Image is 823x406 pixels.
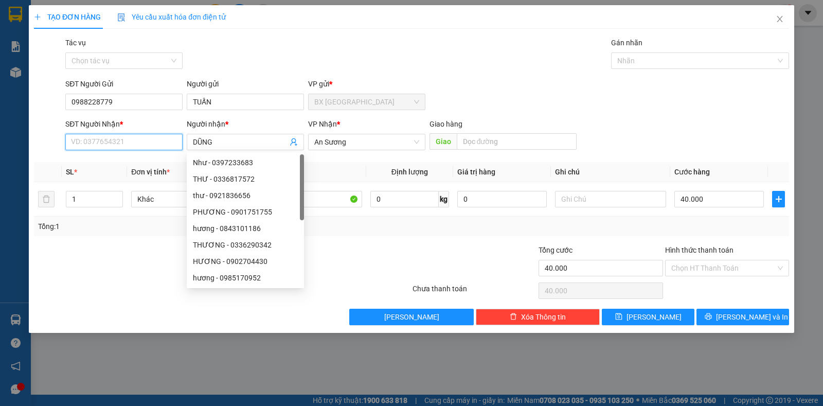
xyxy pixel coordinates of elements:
span: Xóa Thông tin [521,311,566,323]
div: HÀ [120,33,225,46]
span: [PERSON_NAME] [627,311,682,323]
span: Cước hàng [674,168,710,176]
div: thư - 0921836656 [193,190,298,201]
div: Như - 0397233683 [193,157,298,168]
span: Giao [430,133,457,150]
div: THƯ - 0336817572 [187,171,304,187]
div: SĐT Người Nhận [65,118,183,130]
span: Đơn vị tính [131,168,170,176]
button: save[PERSON_NAME] [602,309,694,325]
span: Gửi: [9,10,25,21]
button: Close [765,5,794,34]
span: CR : [8,67,24,78]
div: Tổng: 1 [38,221,318,232]
button: plus [772,191,785,207]
button: delete [38,191,55,207]
div: 40.000 [8,66,115,79]
div: Chưa thanh toán [411,283,538,301]
div: hương - 0985170952 [187,270,304,286]
div: PHƯƠNG - 0901751755 [187,204,304,220]
div: Người gửi [187,78,304,90]
button: deleteXóa Thông tin [476,309,600,325]
img: icon [117,13,126,22]
div: PHƯƠNG - 0901751755 [193,206,298,218]
div: 0362004794 [120,46,225,60]
span: SL [66,168,74,176]
div: THƯ - 0336817572 [193,173,298,185]
label: Tác vụ [65,39,86,47]
div: hương - 0985170952 [193,272,298,284]
span: BX Tân Châu [314,94,419,110]
div: BX [GEOGRAPHIC_DATA] [9,9,113,33]
div: VP gửi [308,78,425,90]
th: Ghi chú [551,162,670,182]
input: Ghi Chú [555,191,666,207]
input: 0 [457,191,547,207]
div: HÀ [9,33,113,46]
div: THƯƠNG - 0336290342 [187,237,304,253]
input: VD: Bàn, Ghế [251,191,362,207]
span: Tổng cước [539,246,572,254]
div: HƯƠNG - 0902704430 [193,256,298,267]
span: Khác [137,191,236,207]
div: HƯƠNG - 0902704430 [187,253,304,270]
span: [PERSON_NAME] [384,311,439,323]
span: plus [34,13,41,21]
span: plus [773,195,784,203]
span: user-add [290,138,298,146]
input: Dọc đường [457,133,577,150]
div: VP [GEOGRAPHIC_DATA] [120,9,225,33]
span: delete [510,313,517,321]
span: VP Nhận [308,120,337,128]
span: TẠO ĐƠN HÀNG [34,13,101,21]
span: An Sương [314,134,419,150]
button: printer[PERSON_NAME] và In [696,309,789,325]
span: close [776,15,784,23]
div: thư - 0921836656 [187,187,304,204]
span: printer [705,313,712,321]
span: Định lượng [391,168,428,176]
div: hương - 0843101186 [193,223,298,234]
div: 0362004794 [9,46,113,60]
span: Nhận: [120,10,145,21]
div: THƯƠNG - 0336290342 [193,239,298,251]
span: kg [439,191,449,207]
span: Giá trị hàng [457,168,495,176]
div: SĐT Người Gửi [65,78,183,90]
div: Người nhận [187,118,304,130]
div: hương - 0843101186 [187,220,304,237]
label: Hình thức thanh toán [665,246,733,254]
button: [PERSON_NAME] [349,309,473,325]
span: [PERSON_NAME] và In [716,311,788,323]
label: Gán nhãn [611,39,642,47]
span: Yêu cầu xuất hóa đơn điện tử [117,13,226,21]
span: Giao hàng [430,120,462,128]
div: Như - 0397233683 [187,154,304,171]
span: save [615,313,622,321]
